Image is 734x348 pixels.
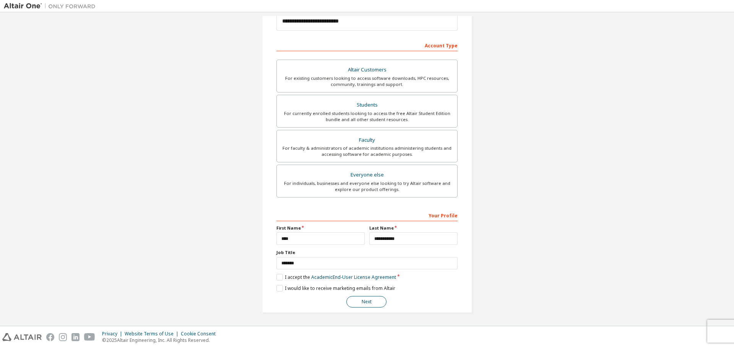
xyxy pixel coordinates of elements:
div: For faculty & administrators of academic institutions administering students and accessing softwa... [281,145,453,157]
label: I accept the [276,274,396,280]
div: Privacy [102,331,125,337]
label: First Name [276,225,365,231]
img: instagram.svg [59,333,67,341]
div: Cookie Consent [181,331,220,337]
img: youtube.svg [84,333,95,341]
label: Last Name [369,225,458,231]
img: linkedin.svg [71,333,80,341]
div: Your Profile [276,209,458,221]
div: Everyone else [281,170,453,180]
div: Account Type [276,39,458,51]
p: © 2025 Altair Engineering, Inc. All Rights Reserved. [102,337,220,343]
label: Job Title [276,249,458,256]
div: Faculty [281,135,453,146]
div: Website Terms of Use [125,331,181,337]
button: Next [346,296,386,308]
div: For individuals, businesses and everyone else looking to try Altair software and explore our prod... [281,180,453,193]
div: For currently enrolled students looking to access the free Altair Student Edition bundle and all ... [281,110,453,123]
label: I would like to receive marketing emails from Altair [276,285,395,291]
div: For existing customers looking to access software downloads, HPC resources, community, trainings ... [281,75,453,87]
a: Academic End-User License Agreement [311,274,396,280]
img: Altair One [4,2,99,10]
img: altair_logo.svg [2,333,42,341]
img: facebook.svg [46,333,54,341]
div: Altair Customers [281,65,453,75]
div: Students [281,100,453,110]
